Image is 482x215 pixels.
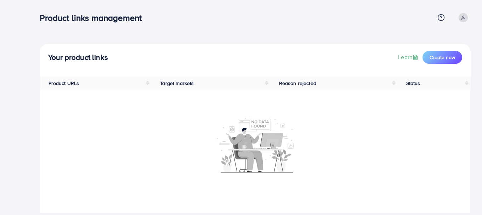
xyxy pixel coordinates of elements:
span: Target markets [160,80,194,87]
button: Create new [423,51,462,64]
img: No account [217,117,294,172]
span: Create new [430,54,455,61]
a: Learn [398,53,420,61]
span: Product URLs [49,80,79,87]
span: Status [406,80,420,87]
h3: Product links management [40,13,147,23]
h4: Your product links [48,53,108,62]
span: Reason rejected [279,80,316,87]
